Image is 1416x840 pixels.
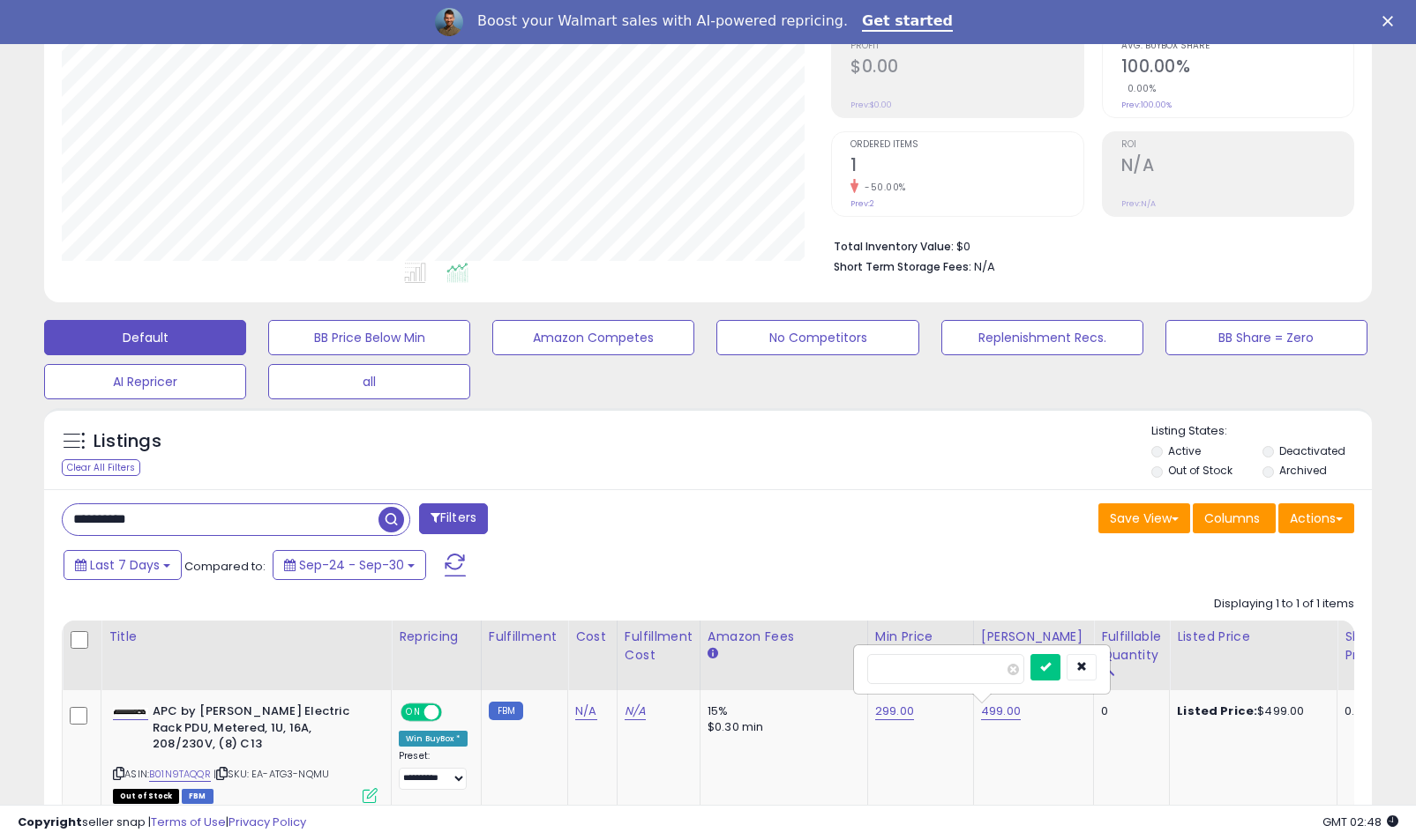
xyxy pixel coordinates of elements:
li: $0 [834,234,1341,256]
span: Sep-24 - Sep-30 [299,556,404,574]
b: Total Inventory Value: [834,239,954,254]
small: Prev: $0.00 [850,100,892,110]
a: N/A [625,702,646,720]
h2: 1 [850,155,1083,179]
a: 299.00 [875,702,914,720]
b: Listed Price: [1177,702,1257,719]
p: Listing States: [1151,423,1372,440]
div: $0.30 min [708,719,854,735]
button: No Competitors [716,320,918,355]
button: all [268,364,470,399]
a: Terms of Use [151,814,226,830]
h5: Listings [94,429,161,454]
div: Close [1382,16,1400,26]
button: Replenishment Recs. [941,320,1143,355]
span: Avg. Buybox Share [1121,41,1353,51]
div: ASIN: [113,703,378,801]
div: Fulfillment [489,628,560,646]
small: Prev: 2 [850,198,874,209]
b: Short Term Storage Fees: [834,259,971,274]
label: Active [1168,443,1201,458]
span: OFF [439,705,468,720]
span: All listings that are currently out of stock and unavailable for purchase on Amazon [113,789,179,804]
small: 0.00% [1121,82,1157,95]
div: Listed Price [1177,628,1330,646]
label: Archived [1279,463,1327,478]
h2: 100.00% [1121,56,1353,80]
div: Ship Price [1345,628,1380,665]
button: BB Share = Zero [1165,320,1367,355]
span: Profit [850,41,1083,51]
small: Prev: 100.00% [1121,100,1172,110]
a: Get started [862,12,953,32]
div: Clear All Filters [62,459,140,476]
h2: N/A [1121,155,1353,179]
button: AI Repricer [44,364,246,399]
small: FBM [489,702,523,720]
button: Save View [1098,503,1190,533]
img: Profile image for Adrian [435,8,463,36]
small: Prev: N/A [1121,198,1156,209]
img: 219c1g2OfIL._SL40_.jpg [113,708,148,717]
div: 0.00 [1345,703,1374,719]
button: Amazon Competes [492,320,694,355]
button: Filters [419,503,488,534]
div: Repricing [399,628,474,646]
button: Last 7 Days [64,550,182,580]
div: Min Price [875,628,966,646]
label: Out of Stock [1168,463,1232,478]
h2: $0.00 [850,56,1083,80]
button: Sep-24 - Sep-30 [273,550,426,580]
div: $499.00 [1177,703,1323,719]
a: B01N9TAQQR [149,767,211,782]
button: Actions [1278,503,1354,533]
strong: Copyright [18,814,82,830]
div: Cost [575,628,610,646]
div: Title [109,628,384,646]
div: 15% [708,703,854,719]
div: Amazon Fees [708,628,860,646]
div: Displaying 1 to 1 of 1 items [1214,596,1354,613]
span: Columns [1204,509,1260,527]
span: N/A [974,258,995,275]
label: Deactivated [1279,443,1345,458]
span: Ordered Items [850,140,1083,150]
div: Fulfillable Quantity [1101,628,1162,665]
span: Last 7 Days [90,556,160,574]
a: N/A [575,702,596,720]
span: 2025-10-8 02:48 GMT [1322,814,1398,830]
button: BB Price Below Min [268,320,470,355]
div: 0 [1101,703,1156,719]
span: Compared to: [184,558,266,575]
a: 499.00 [981,702,1021,720]
span: ROI [1121,140,1353,150]
div: Preset: [399,750,468,790]
button: Columns [1193,503,1276,533]
small: Amazon Fees. [708,646,718,662]
b: APC by [PERSON_NAME] Electric Rack PDU, Metered, 1U, 16A, 208/230V, (8) C13 [153,703,367,757]
span: FBM [182,789,214,804]
span: ON [402,705,424,720]
small: -50.00% [858,181,906,194]
div: Boost your Walmart sales with AI-powered repricing. [477,12,848,30]
div: [PERSON_NAME] [981,628,1086,646]
div: Win BuyBox * [399,731,468,747]
div: seller snap | | [18,814,306,831]
a: Privacy Policy [229,814,306,830]
button: Default [44,320,246,355]
span: | SKU: EA-ATG3-NQMU [214,767,329,781]
div: Fulfillment Cost [625,628,693,665]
